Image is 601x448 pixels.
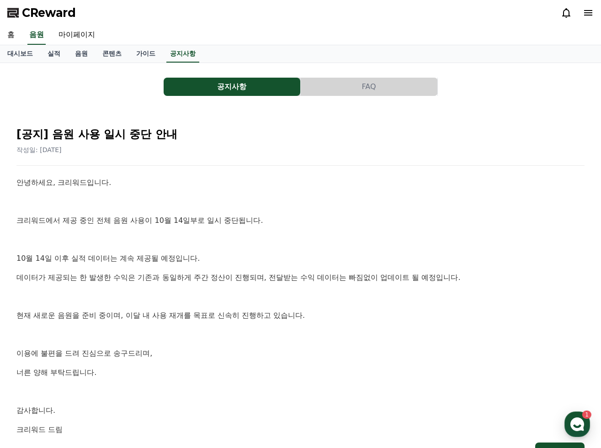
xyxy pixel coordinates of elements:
button: 공지사항 [164,78,300,96]
p: 안녕하세요, 크리워드입니다. [16,177,585,189]
h2: [공지] 음원 사용 일시 중단 안내 [16,127,585,142]
a: 공지사항 [166,45,199,63]
p: 감사합니다. [16,405,585,416]
a: FAQ [301,78,438,96]
a: 공지사항 [164,78,301,96]
a: 가이드 [129,45,163,63]
span: CReward [22,5,76,20]
span: 작성일: [DATE] [16,146,62,153]
a: 콘텐츠 [95,45,129,63]
p: 크리워드에서 제공 중인 전체 음원 사용이 10월 14일부로 일시 중단됩니다. [16,215,585,227]
p: 10월 14일 이후 실적 데이터는 계속 제공될 예정입니다. [16,253,585,264]
a: CReward [7,5,76,20]
p: 현재 새로운 음원을 준비 중이며, 이달 내 사용 재개를 목표로 신속히 진행하고 있습니다. [16,310,585,322]
p: 너른 양해 부탁드립니다. [16,367,585,379]
a: 마이페이지 [51,26,102,45]
p: 이용에 불편을 드려 진심으로 송구드리며, [16,348,585,359]
a: 실적 [40,45,68,63]
button: FAQ [301,78,437,96]
p: 크리워드 드림 [16,424,585,436]
p: 데이터가 제공되는 한 발생한 수익은 기존과 동일하게 주간 정산이 진행되며, 전달받는 수익 데이터는 빠짐없이 업데이트 될 예정입니다. [16,272,585,284]
a: 음원 [68,45,95,63]
a: 음원 [27,26,46,45]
